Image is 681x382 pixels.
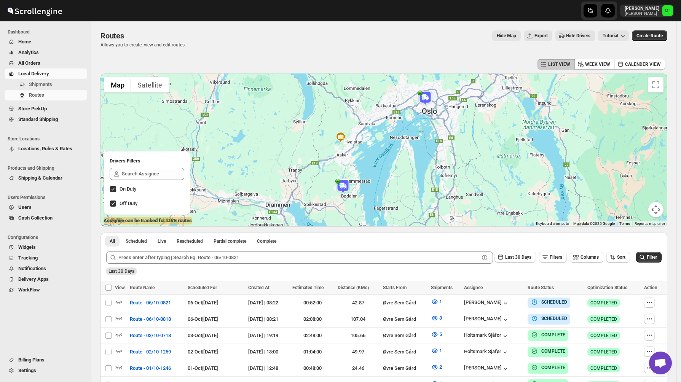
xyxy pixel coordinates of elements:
button: Users [5,202,87,213]
span: 02-Oct | [DATE] [188,349,218,355]
button: 3 [426,312,447,324]
input: Press enter after typing | Search Eg. Route - 06/10-0821 [118,251,479,264]
span: Michael Lunga [662,5,673,16]
span: Tracking [18,255,38,261]
span: WEEK VIEW [585,61,610,67]
span: Locations, Rules & Rates [18,146,72,151]
div: [PERSON_NAME] [464,316,509,323]
div: 42.87 [338,299,378,307]
span: Filters [550,255,562,260]
span: Products and Shipping [8,165,88,171]
span: Store PickUp [18,106,47,111]
div: 00:48:00 [292,364,333,372]
span: Shipments [29,81,52,87]
span: CALENDER VIEW [625,61,661,67]
span: Created At [248,285,270,290]
button: Holtsmark Sjåfør [464,349,509,356]
p: Allows you to create, view and edit routes. [100,42,186,48]
button: Tutorial [598,30,629,41]
div: [DATE] | 08:21 [248,315,288,323]
span: Analytics [18,49,39,55]
span: 03-Oct | [DATE] [188,333,218,338]
span: Store Locations [8,136,88,142]
span: Route Name [130,285,155,290]
span: All Orders [18,60,40,66]
div: Øvre Sem Gård [383,364,426,372]
span: WorkFlow [18,287,40,293]
b: COMPLETE [541,332,565,337]
span: 3 [439,315,442,321]
button: Route - 02/10-1259 [125,346,175,358]
div: Øvre Sem Gård [383,332,426,339]
span: Dashboard [8,29,88,35]
span: Action [644,285,657,290]
a: Open this area in Google Maps (opens a new window) [102,216,128,226]
span: Route Status [528,285,554,290]
span: Create Route [636,33,663,39]
div: [PERSON_NAME] [464,299,509,307]
span: 1 [439,348,442,353]
button: COMPLETE [531,331,565,339]
span: On Duty [120,186,136,192]
button: SCHEDULED [531,298,567,306]
span: Scheduled For [188,285,217,290]
b: COMPLETE [541,349,565,354]
span: 06-Oct | [DATE] [188,300,218,306]
button: Create Route [632,30,667,41]
text: ML [665,8,671,13]
div: [DATE] | 19:19 [248,332,288,339]
span: Widgets [18,244,36,250]
button: Shipping & Calendar [5,173,87,183]
button: Delivery Apps [5,274,87,285]
span: Billing Plans [18,357,45,363]
span: COMPLETED [590,333,617,339]
button: Toggle fullscreen view [648,77,663,92]
button: Show street map [104,77,131,92]
div: Holtsmark Sjåfør [464,332,509,340]
span: Routes [100,31,124,40]
button: Keyboard shortcuts [536,221,569,226]
span: Last 30 Days [505,255,531,260]
span: 01-Oct | [DATE] [188,365,218,371]
div: Øvre Sem Gård [383,348,426,356]
span: 5 [439,331,442,337]
span: Rescheduled [177,238,203,244]
button: Route - 06/10-0821 [125,297,175,309]
div: [DATE] | 13:00 [248,348,288,356]
button: 2 [426,361,447,373]
span: Export [534,33,548,39]
div: 107.04 [338,315,378,323]
input: Search Assignee [122,168,184,180]
button: Widgets [5,242,87,253]
div: [DATE] | 08:22 [248,299,288,307]
div: Øvre Sem Gård [383,299,426,307]
button: Shipments [5,79,87,90]
span: Tutorial [603,33,618,38]
span: View [115,285,125,290]
span: Filter [647,255,657,260]
button: Cash Collection [5,213,87,223]
button: COMPLETE [531,347,565,355]
span: COMPLETED [590,365,617,371]
span: COMPLETED [590,300,617,306]
button: WorkFlow [5,285,87,295]
button: Route - 01/10-1246 [125,362,175,374]
button: Settings [5,365,87,376]
div: [DATE] | 12:48 [248,364,288,372]
p: [PERSON_NAME] [625,5,659,11]
button: Route - 06/10-0818 [125,313,175,325]
span: Starts From [383,285,407,290]
h2: Drivers Filters [110,157,184,165]
button: Routes [5,90,87,100]
b: SCHEDULED [541,299,567,305]
span: Route - 06/10-0821 [130,299,171,307]
span: Assignee [464,285,483,290]
button: Notifications [5,263,87,274]
span: Distance (KMs) [338,285,369,290]
p: [PERSON_NAME] [625,11,659,16]
span: Sort [617,255,625,260]
button: Filter [636,252,662,263]
div: [PERSON_NAME] [464,365,509,372]
div: 02:48:00 [292,332,333,339]
span: Estimated Time [292,285,324,290]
